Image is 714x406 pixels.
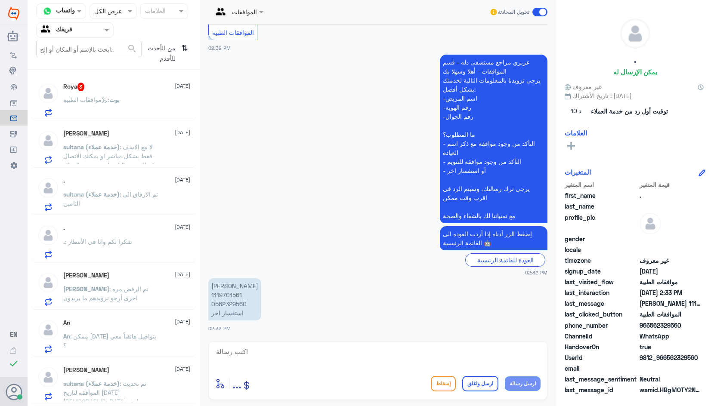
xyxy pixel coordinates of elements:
p: 7/10/2025, 2:32 PM [440,55,547,223]
h5: . [63,177,65,185]
h5: Mahmoud Abdellah [63,366,109,374]
span: last_interaction [565,288,638,297]
span: An [63,332,70,340]
span: [DATE] [175,223,190,231]
span: : موافقات الطبية [63,96,109,103]
span: ChannelId [565,332,638,341]
button: ارسل رسالة [505,376,541,391]
img: defaultAdmin.png [37,366,59,388]
span: 02:33 PM [208,326,231,331]
span: : تم تحديث الموافقه لتاريخ [DATE] [DEMOGRAPHIC_DATA] يسلمك [63,380,146,405]
h6: المتغيرات [565,168,591,176]
i: ⇅ [181,41,188,63]
span: timezone [565,256,638,265]
span: . [63,238,65,245]
img: defaultAdmin.png [37,130,59,151]
span: 2025-10-06T04:34:11.508Z [640,267,702,276]
span: تاريخ الأشتراك : [DATE] [565,91,705,100]
h5: An [63,319,70,326]
i: check [9,358,19,369]
div: العلامات [144,6,166,17]
span: : شكرا لكم وانا في الأنتظار [65,238,132,245]
span: null [640,364,702,373]
span: : لا مع الاسف فقط بشكل مباشر او يمكنك الاتصال برقم الموحد والتاوصل مع خدمة العملاء [63,143,160,169]
span: تحويل المحادثة [498,8,529,16]
img: defaultAdmin.png [621,19,650,48]
span: first_name [565,191,638,200]
span: signup_date [565,267,638,276]
span: last_message [565,299,638,308]
span: HandoverOn [565,342,638,351]
p: 7/10/2025, 2:32 PM [440,226,547,250]
button: الصورة الشخصية [6,384,22,400]
span: الموافقات الطبية [640,310,702,319]
span: profile_pic [565,213,638,233]
p: 7/10/2025, 2:33 PM [208,278,261,320]
span: غير معروف [565,82,602,91]
img: defaultAdmin.png [37,225,59,246]
span: wamid.HBgMOTY2NTYyMzI5NTYwFQIAEhgUM0E3OUI2NTI5NjI1NDU1OTA2M0EA [640,385,702,394]
span: email [565,364,638,373]
img: defaultAdmin.png [640,213,661,234]
img: defaultAdmin.png [37,177,59,199]
span: last_message_sentiment [565,375,638,384]
img: defaultAdmin.png [37,319,59,341]
span: : ممكن [DATE] يتواصل هاتفياً معي ؟ [63,332,156,349]
button: ... [232,374,241,393]
input: ابحث بالإسم أو المكان أو إلخ.. [37,41,141,57]
span: بوت [109,96,120,103]
img: whatsapp.png [41,5,54,18]
span: [DATE] [175,271,190,278]
div: العودة للقائمة الرئيسية [465,253,545,267]
span: [DATE] [175,129,190,136]
span: [DATE] [175,318,190,326]
h5: ابو فواز [63,130,109,137]
span: EN [10,330,18,338]
span: زينب عبدالله عيسى الحمود 1119701561 0562329560 استفسار اخر [640,299,702,308]
span: 966562329560 [640,321,702,330]
h6: يمكن الإرسال له [613,68,657,76]
span: UserId [565,353,638,362]
span: [DATE] [175,365,190,373]
span: 02:32 PM [208,45,231,51]
h5: . [634,55,636,65]
span: gender [565,234,638,243]
span: null [640,234,702,243]
span: 0 [640,375,702,384]
h6: العلامات [565,129,587,137]
span: last_name [565,202,638,211]
span: 2 [640,332,702,341]
span: [PERSON_NAME] [63,285,109,292]
h5: Roya [63,83,85,91]
button: إسقاط [431,376,456,391]
span: 2025-10-07T11:33:28.151Z [640,288,702,297]
span: موافقات الطبية [640,277,702,286]
span: locale [565,245,638,254]
span: sultana (خدمة عملاء) [63,380,120,387]
span: الموافقات الطبية [212,29,254,36]
button: search [127,42,137,56]
h5: Abdullah abdulaziz [63,272,109,279]
h5: . [63,225,65,232]
span: last_clicked_button [565,310,638,319]
span: 9812_966562329560 [640,353,702,362]
img: Widebot Logo [8,6,19,20]
span: [DATE] [175,82,190,90]
img: defaultAdmin.png [37,272,59,293]
span: غير معروف [640,256,702,265]
span: توقيت أول رد من خدمة العملاء [591,107,668,116]
span: last_visited_flow [565,277,638,286]
span: 02:32 PM [525,269,547,276]
span: [DATE] [175,176,190,184]
button: EN [10,330,18,339]
span: phone_number [565,321,638,330]
span: 3 [77,83,85,91]
span: null [640,245,702,254]
span: من الأحدث للأقدم [142,41,178,66]
span: 10 د [565,104,588,119]
span: ... [232,375,241,391]
span: قيمة المتغير [640,180,702,189]
img: yourTeam.svg [41,24,54,37]
span: . [640,191,702,200]
span: true [640,342,702,351]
